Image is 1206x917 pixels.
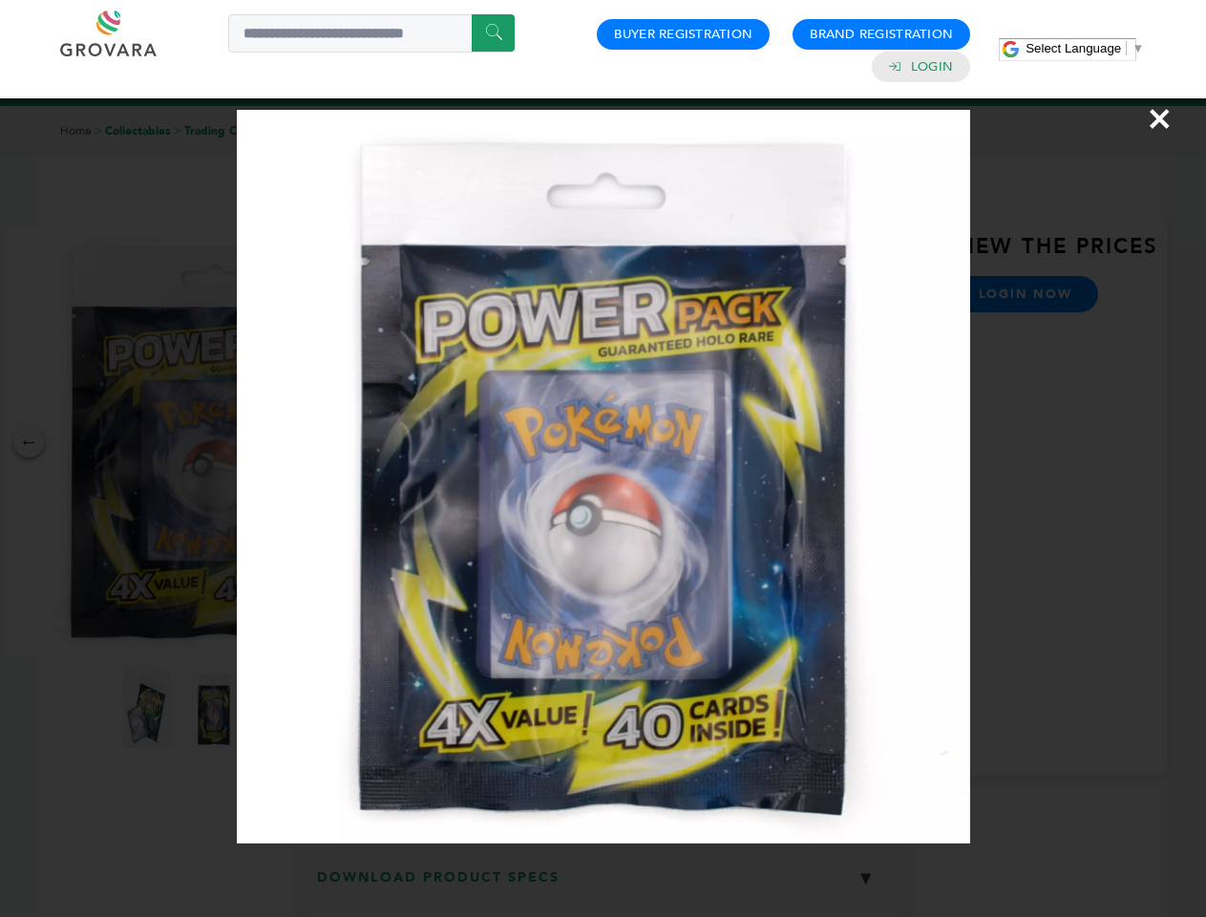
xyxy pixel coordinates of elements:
span: Select Language [1026,41,1121,55]
input: Search a product or brand... [228,14,515,53]
img: Image Preview [237,110,970,843]
span: ▼ [1132,41,1144,55]
a: Buyer Registration [614,26,752,43]
span: × [1147,92,1173,145]
a: Brand Registration [810,26,953,43]
a: Select Language​ [1026,41,1144,55]
span: ​ [1126,41,1127,55]
a: Login [911,58,953,75]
